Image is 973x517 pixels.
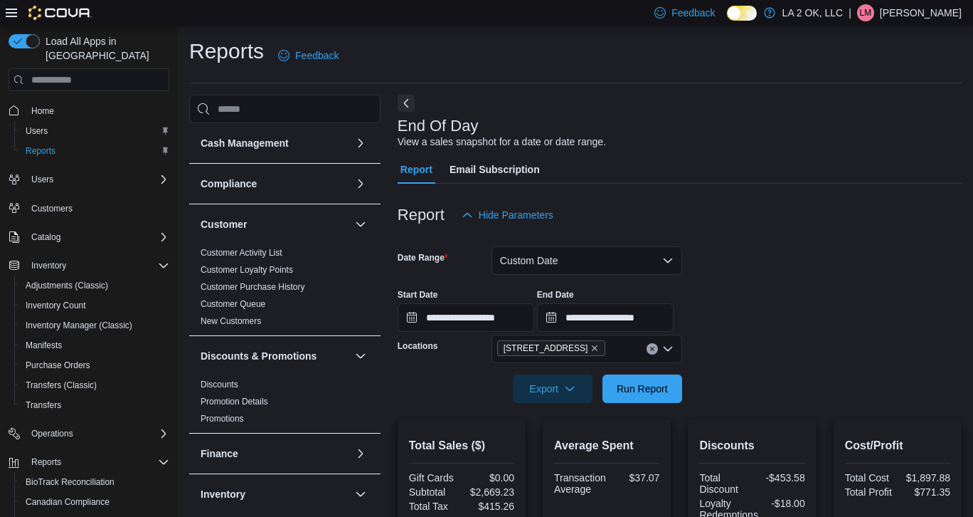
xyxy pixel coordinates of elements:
input: Press the down key to open a popover containing a calendar. [537,303,674,332]
label: End Date [537,289,574,301]
span: Hide Parameters [479,208,553,222]
button: BioTrack Reconciliation [14,472,175,492]
h2: Total Sales ($) [409,437,514,454]
h3: Inventory [201,487,245,501]
button: Purchase Orders [14,355,175,375]
button: Clear input [647,343,658,355]
a: Inventory Count [20,297,92,314]
span: Feedback [671,6,715,20]
span: Operations [31,428,73,439]
a: Promotions [201,414,244,424]
button: Remove 1 SE 59th St from selection in this group [590,344,599,352]
span: Email Subscription [450,155,540,184]
button: Inventory [352,486,369,503]
div: -$18.00 [764,498,805,509]
button: Users [3,169,175,189]
span: Report [400,155,432,184]
span: Canadian Compliance [20,493,169,511]
a: Purchase Orders [20,357,96,374]
p: | [849,4,851,21]
span: Reports [31,456,61,468]
span: Inventory Manager (Classic) [26,320,132,331]
span: Purchase Orders [20,357,169,374]
a: Discounts [201,380,238,390]
h3: Customer [201,217,247,231]
div: Total Cost [845,472,895,484]
span: Home [31,105,54,117]
div: Discounts & Promotions [189,376,381,433]
button: Cash Management [201,136,349,150]
button: Customer [201,217,349,231]
button: Inventory [26,257,72,274]
input: Press the down key to open a popover containing a calendar. [398,303,534,332]
div: Customer [189,244,381,335]
button: Run Report [602,375,682,403]
button: Canadian Compliance [14,492,175,512]
span: Run Report [617,382,668,396]
button: Compliance [352,175,369,192]
h3: Report [398,207,445,224]
h3: Compliance [201,177,257,191]
span: Feedback [295,48,339,63]
div: $2,669.23 [464,486,514,498]
span: Home [26,101,169,119]
a: Transfers [20,397,67,414]
button: Reports [14,141,175,161]
a: Customer Queue [201,299,265,309]
span: Customer Purchase History [201,281,305,293]
span: New Customers [201,315,261,327]
button: Compliance [201,177,349,191]
span: Export [521,375,584,403]
button: Custom Date [491,246,682,275]
h2: Average Spent [554,437,659,454]
div: $771.35 [900,486,950,498]
span: Inventory [31,260,66,271]
label: Locations [398,340,438,352]
div: Subtotal [409,486,459,498]
h3: Discounts & Promotions [201,349,317,363]
button: Inventory [3,256,175,276]
h2: Cost/Profit [845,437,950,454]
span: BioTrack Reconciliation [26,476,115,488]
button: Operations [26,425,79,442]
a: Adjustments (Classic) [20,277,114,294]
span: LM [860,4,872,21]
div: -$453.58 [755,472,805,484]
button: Customer [352,216,369,233]
span: Customer Activity List [201,247,282,258]
div: Gift Cards [409,472,459,484]
span: Promotion Details [201,396,268,407]
button: Transfers [14,395,175,415]
button: Home [3,100,175,120]
button: Transfers (Classic) [14,375,175,395]
span: 1 SE 59th St [497,340,606,356]
span: Transfers (Classic) [26,380,97,391]
span: Adjustments (Classic) [20,277,169,294]
span: Manifests [20,337,169,354]
span: Catalog [26,229,169,246]
a: Promotion Details [201,397,268,407]
button: Catalog [3,227,175,247]
h2: Discounts [699,437,804,454]
a: Customer Activity List [201,248,282,258]
button: Adjustments (Classic) [14,276,175,296]
p: [PERSON_NAME] [880,4,962,21]
span: Inventory Count [20,297,169,314]
a: BioTrack Reconciliation [20,474,120,491]
span: Inventory Manager (Classic) [20,317,169,334]
span: Transfers (Classic) [20,377,169,394]
span: Customers [31,203,73,214]
button: Reports [26,454,67,471]
button: Cash Management [352,135,369,152]
span: Promotions [201,413,244,424]
a: Reports [20,142,61,160]
div: Total Tax [409,501,459,512]
span: Inventory [26,257,169,274]
button: Catalog [26,229,66,246]
a: New Customers [201,316,261,326]
span: Load All Apps in [GEOGRAPHIC_DATA] [40,34,169,63]
button: Finance [201,446,349,461]
div: View a sales snapshot for a date or date range. [398,135,606,150]
span: Users [20,122,169,140]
